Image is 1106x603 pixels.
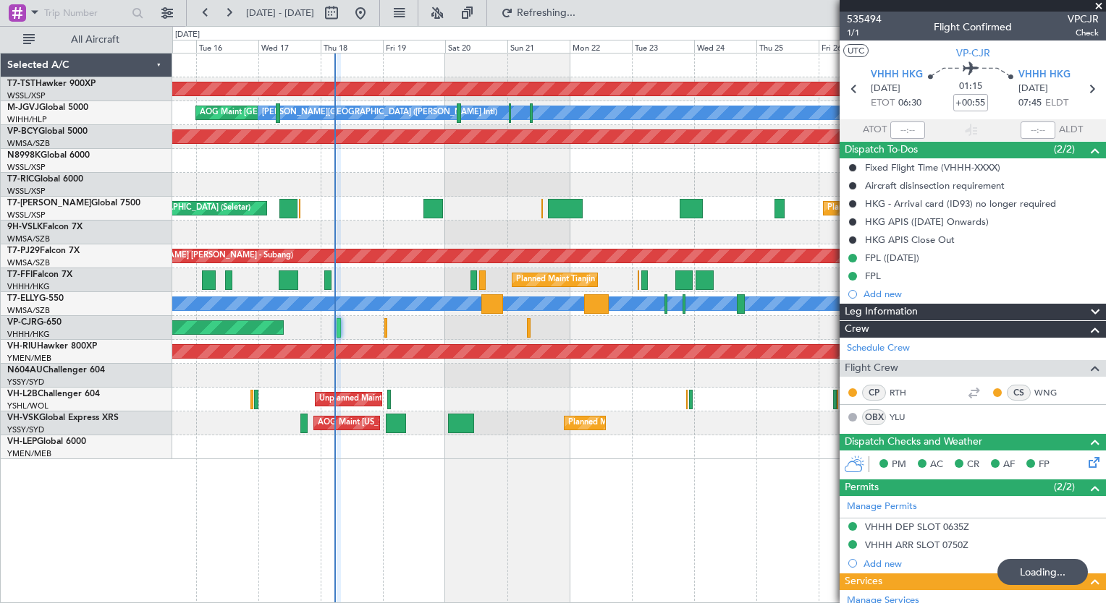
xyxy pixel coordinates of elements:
div: Wed 24 [694,40,756,53]
a: 9H-VSLKFalcon 7X [7,223,83,231]
span: Flight Crew [845,360,898,377]
div: CS [1007,385,1031,401]
a: T7-PJ29Falcon 7X [7,247,80,255]
div: FPL [865,270,881,282]
span: VHHH HKG [871,68,923,82]
div: CP [862,385,886,401]
span: Dispatch Checks and Weather [845,434,982,450]
div: Unplanned Maint [GEOGRAPHIC_DATA] ([GEOGRAPHIC_DATA]) [319,388,557,410]
span: 07:45 [1018,96,1042,111]
a: WMSA/SZB [7,305,50,316]
div: VHHH DEP SLOT 0635Z [865,521,969,533]
button: UTC [843,44,869,57]
span: [DATE] [871,82,900,96]
a: YSSY/SYD [7,424,44,435]
div: [DATE] [175,29,200,41]
span: Leg Information [845,304,918,320]
a: T7-[PERSON_NAME]Global 7500 [7,199,140,208]
span: ETOT [871,96,895,111]
a: YSSY/SYD [7,377,44,388]
div: HKG - Arrival card (ID93) no longer required [865,197,1056,210]
div: Wed 17 [258,40,321,53]
span: VPCJR [1068,12,1099,27]
a: WSSL/XSP [7,162,46,173]
span: Dispatch To-Dos [845,142,918,158]
span: ELDT [1045,96,1068,111]
div: Planned Maint Tianjin ([GEOGRAPHIC_DATA]) [516,269,685,291]
span: 9H-VSLK [7,223,43,231]
div: Flight Confirmed [934,20,1012,35]
div: Planned Maint Sydney ([PERSON_NAME] Intl) [568,412,736,434]
div: Sun 21 [507,40,570,53]
a: N8998KGlobal 6000 [7,151,90,160]
div: [PERSON_NAME][GEOGRAPHIC_DATA] ([PERSON_NAME] Intl) [262,102,497,124]
div: Fixed Flight Time (VHHH-XXXX) [865,161,1000,174]
div: Thu 25 [756,40,819,53]
a: VHHH/HKG [7,329,50,340]
input: Trip Number [44,2,127,24]
span: VH-LEP [7,437,37,446]
a: YSHL/WOL [7,401,48,411]
span: VP-BCY [7,127,38,136]
span: AF [1003,458,1015,472]
span: (2/2) [1054,142,1075,157]
span: 06:30 [898,96,921,111]
a: VP-CJRG-650 [7,318,62,327]
span: PM [892,458,906,472]
a: WNG [1034,386,1067,399]
span: ATOT [863,123,887,137]
span: T7-TST [7,80,35,88]
span: CR [967,458,979,472]
a: WMSA/SZB [7,234,50,244]
span: (2/2) [1054,479,1075,495]
span: VP-CJR [956,46,990,61]
div: FPL ([DATE]) [865,252,919,264]
button: Refreshing... [494,1,581,25]
div: Loading... [997,559,1088,585]
div: VHHH ARR SLOT 0750Z [865,539,968,551]
a: T7-ELLYG-550 [7,294,64,303]
span: [DATE] - [DATE] [246,7,314,20]
span: 535494 [847,12,882,27]
a: YLU [890,411,922,424]
span: VH-L2B [7,390,38,398]
span: N8998K [7,151,41,160]
a: T7-TSTHawker 900XP [7,80,96,88]
span: Services [845,573,882,590]
span: FP [1039,458,1050,472]
input: --:-- [890,121,925,139]
a: Manage Permits [847,500,917,514]
div: Planned Maint [GEOGRAPHIC_DATA] (Seletar) [827,197,997,219]
div: HKG APIS ([DATE] Onwards) [865,215,989,228]
div: Fri 26 [819,40,881,53]
div: Sat 20 [445,40,507,53]
span: Permits [845,479,879,496]
span: M-JGVJ [7,103,39,112]
a: WIHH/HLP [7,114,47,125]
a: WSSL/XSP [7,186,46,197]
span: T7-RIC [7,175,34,184]
div: Tue 23 [632,40,694,53]
a: T7-FFIFalcon 7X [7,270,72,279]
div: Fri 19 [383,40,445,53]
a: N604AUChallenger 604 [7,366,105,375]
a: M-JGVJGlobal 5000 [7,103,88,112]
span: VH-RIU [7,342,37,351]
a: WSSL/XSP [7,90,46,101]
span: T7-FFI [7,270,33,279]
div: Tue 16 [196,40,258,53]
a: WMSA/SZB [7,257,50,268]
div: Add new [864,557,1099,570]
a: VP-BCYGlobal 5000 [7,127,88,136]
div: Add new [864,288,1099,300]
span: Crew [845,321,869,338]
a: VH-L2BChallenger 604 [7,390,100,398]
span: 01:15 [959,80,982,94]
span: ALDT [1059,123,1083,137]
span: N604AU [7,366,43,375]
span: Refreshing... [516,8,577,18]
div: AOG Maint [GEOGRAPHIC_DATA] (Halim Intl) [200,102,369,124]
span: T7-PJ29 [7,247,40,255]
a: RTH [890,386,922,399]
button: All Aircraft [16,28,157,51]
